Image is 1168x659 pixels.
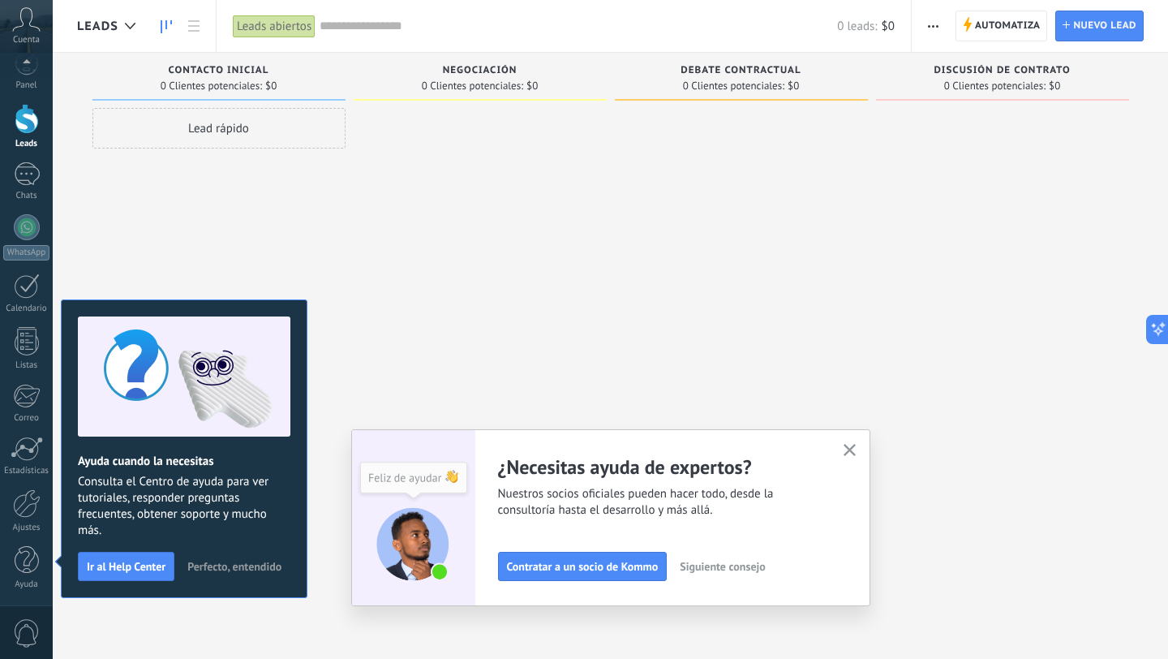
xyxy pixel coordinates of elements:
div: Discusión de contrato [884,65,1121,79]
span: $0 [1049,81,1060,91]
span: $0 [882,19,895,34]
span: Ir al Help Center [87,561,165,572]
button: Más [921,11,945,41]
button: Ir al Help Center [78,552,174,581]
div: Debate contractual [623,65,860,79]
span: Negociación [443,65,517,76]
span: Consulta el Centro de ayuda para ver tutoriales, responder preguntas frecuentes, obtener soporte ... [78,474,290,539]
span: $0 [265,81,277,91]
button: Siguiente consejo [672,554,772,579]
span: 0 Clientes potenciales: [161,81,262,91]
div: Listas [3,360,50,371]
span: 0 Clientes potenciales: [422,81,523,91]
span: 0 leads: [837,19,877,34]
div: Contacto inicial [101,65,337,79]
a: Lista [180,11,208,42]
div: Ayuda [3,579,50,590]
div: Leads [3,139,50,149]
a: Automatiza [955,11,1048,41]
div: Panel [3,80,50,91]
span: Discusión de contrato [934,65,1070,76]
span: Leads [77,19,118,34]
span: $0 [526,81,538,91]
span: Contratar a un socio de Kommo [507,561,659,572]
a: Leads [152,11,180,42]
div: Chats [3,191,50,201]
span: Nuestros socios oficiales pueden hacer todo, desde la consultoría hasta el desarrollo y más allá. [498,486,824,519]
button: Perfecto, entendido [180,554,289,579]
div: WhatsApp [3,245,49,261]
h2: ¿Necesitas ayuda de expertos? [498,454,824,480]
span: Debate contractual [681,65,801,76]
div: Lead rápido [92,108,346,149]
span: Automatiza [975,11,1041,41]
button: Contratar a un socio de Kommo [498,552,668,581]
div: Calendario [3,304,50,314]
h2: Ayuda cuando la necesitas [78,454,290,469]
div: Correo [3,413,50,424]
span: $0 [788,81,799,91]
span: 0 Clientes potenciales: [944,81,1046,91]
div: Ajustes [3,523,50,533]
span: Nuevo lead [1073,11,1136,41]
div: Negociación [362,65,599,79]
span: Cuenta [13,35,40,45]
div: Leads abiertos [233,15,316,38]
span: 0 Clientes potenciales: [683,81,784,91]
span: Contacto inicial [169,65,269,76]
a: Nuevo lead [1055,11,1144,41]
span: Siguiente consejo [680,561,765,572]
div: Estadísticas [3,466,50,476]
span: Perfecto, entendido [187,561,281,572]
